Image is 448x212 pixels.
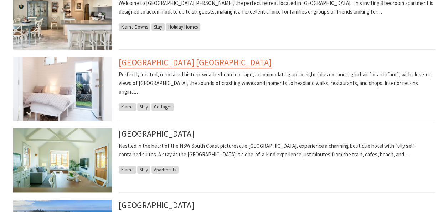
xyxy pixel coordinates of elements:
[119,142,435,159] p: Nestled in the heart of the NSW South Coast picturesque [GEOGRAPHIC_DATA], experience a charming ...
[119,23,150,31] span: Kiama Downs
[119,166,136,174] span: Kiama
[119,128,194,139] a: [GEOGRAPHIC_DATA]
[151,103,174,111] span: Cottages
[119,70,435,96] p: Perfectly located, renovated historic weatherboard cottage, accommodating up to eight (plus cot a...
[13,57,112,121] img: Driftwood Beach House
[137,103,150,111] span: Stay
[151,166,179,174] span: Apartments
[151,23,165,31] span: Stay
[137,166,150,174] span: Stay
[119,103,136,111] span: Kiama
[119,57,272,68] a: [GEOGRAPHIC_DATA] [GEOGRAPHIC_DATA]
[119,200,194,211] a: [GEOGRAPHIC_DATA]
[166,23,200,31] span: Holiday Homes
